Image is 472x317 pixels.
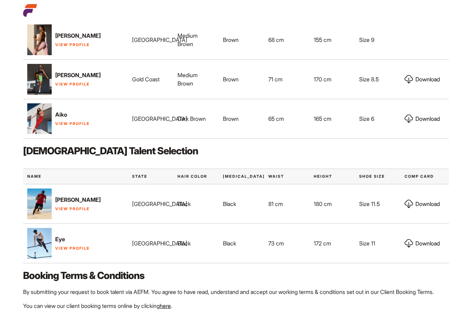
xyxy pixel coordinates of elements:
strong: [PERSON_NAME] [55,72,101,79]
strong: [PERSON_NAME] [55,196,101,203]
div: Medium Brown [173,65,219,93]
div: Size 9 [355,30,400,50]
div: 73 cm [264,234,310,253]
div: Black [219,234,264,253]
img: download.svg [405,239,413,248]
div: Shoe Size [355,169,400,184]
div: 65 cm [264,109,310,128]
a: Download [405,200,440,208]
div: Height [310,169,355,184]
a: Download [405,115,440,123]
div: Name [23,169,128,184]
div: [MEDICAL_DATA] [219,169,264,184]
div: [GEOGRAPHIC_DATA] [128,109,173,128]
a: Download [405,239,440,248]
a: View Profile [55,206,90,211]
h3: Booking Terms & Conditions [23,269,449,282]
img: Aiko Queenslands fitness yoga specialist dancing 1 [27,103,52,134]
a: Download [405,75,440,83]
strong: Eye [55,236,65,243]
img: download.svg [405,75,413,83]
div: Brown [219,109,264,128]
div: Size 8.5 [355,69,400,89]
div: State [128,169,173,184]
div: Size 11 [355,234,400,253]
div: 68 cm [264,30,310,50]
a: here [160,302,171,309]
p: You can view our client booking terms online by clicking . [23,302,449,310]
div: Brown [219,30,264,50]
img: download.svg [405,200,413,208]
img: cropped-aefm-brand-fav-22-square.png [23,3,37,17]
div: Waist [264,169,310,184]
a: View Profile [55,42,90,47]
strong: Aiko [55,111,67,118]
a: View Profile [55,246,90,251]
div: 165 cm [310,109,355,128]
div: [GEOGRAPHIC_DATA] [128,234,173,253]
div: Hair Color [173,169,219,184]
div: Size 6 [355,109,400,128]
a: View Profile [55,82,90,87]
div: 81 cm [264,194,310,214]
img: Uvntitled 6 [27,64,52,95]
div: Comp Card [400,169,460,184]
div: Gold Coast [128,69,173,89]
div: 71 cm [264,69,310,89]
div: 172 cm [310,234,355,253]
div: [GEOGRAPHIC_DATA] [128,194,173,214]
p: By submitting your request to book talent via AEFM. You agree to have read, understand and accept... [23,288,449,296]
strong: [PERSON_NAME] [55,32,101,39]
div: Black [219,194,264,214]
div: [GEOGRAPHIC_DATA] [128,30,173,50]
div: Brown [219,69,264,89]
h3: [DEMOGRAPHIC_DATA] Talent Selection [23,144,449,157]
div: 170 cm [310,69,355,89]
div: 180 cm [310,194,355,214]
a: View Profile [55,121,90,126]
div: Size 11.5 [355,194,400,214]
div: Dark Brown [173,109,219,128]
div: Black [173,194,219,214]
img: Bobby-T-running-in-hot-sand-on-Queensland-beach [27,188,52,220]
div: 155 cm [310,30,355,50]
div: Black [173,234,219,253]
img: download.svg [405,115,413,123]
div: Medium Brown [173,26,219,54]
